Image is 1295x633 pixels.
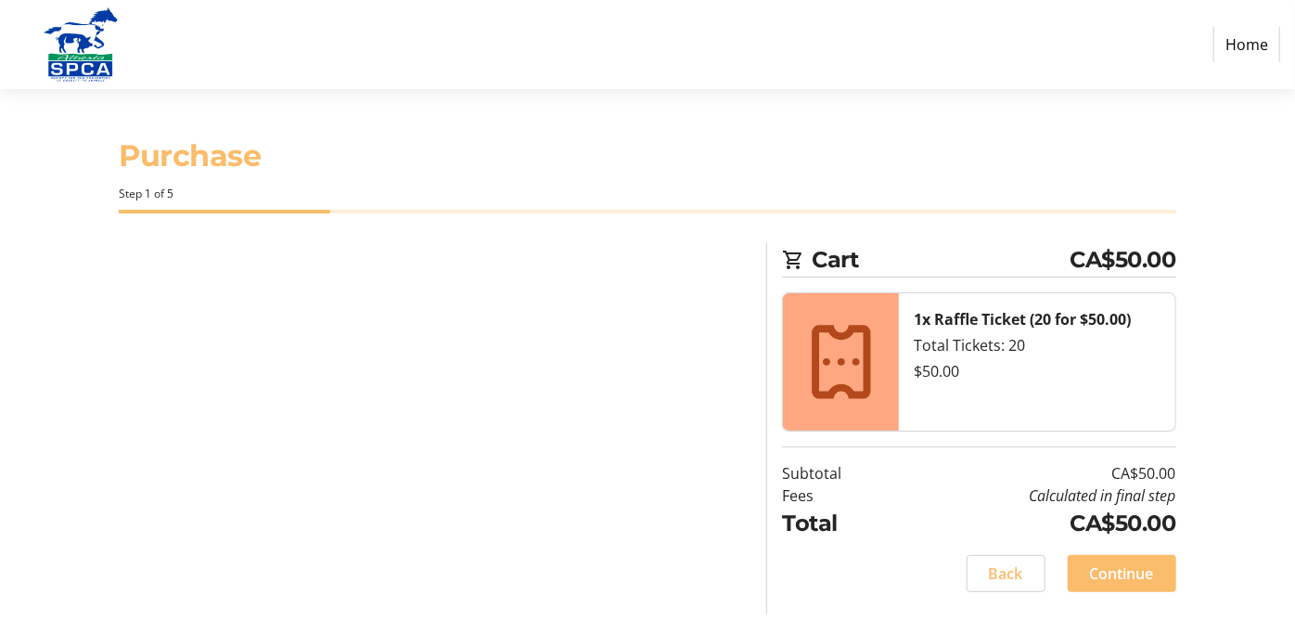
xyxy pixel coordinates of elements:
td: Calculated in final step [896,484,1176,507]
td: Subtotal [782,462,895,484]
span: CA$50.00 [1071,243,1176,277]
span: Cart [812,243,1070,277]
span: Continue [1090,562,1154,585]
div: Total Tickets: 20 [914,334,1160,356]
td: CA$50.00 [896,507,1176,540]
strong: 1x Raffle Ticket (20 for $50.00) [914,309,1131,329]
td: Fees [782,484,895,507]
button: Continue [1068,555,1176,592]
div: $50.00 [914,360,1160,382]
div: Step 1 of 5 [119,186,1175,202]
td: CA$50.00 [896,462,1176,484]
button: Back [967,555,1045,592]
a: Home [1213,27,1280,62]
span: Back [989,562,1023,585]
td: Total [782,507,895,540]
img: Alberta SPCA's Logo [15,7,147,82]
h1: Purchase [119,134,1175,178]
